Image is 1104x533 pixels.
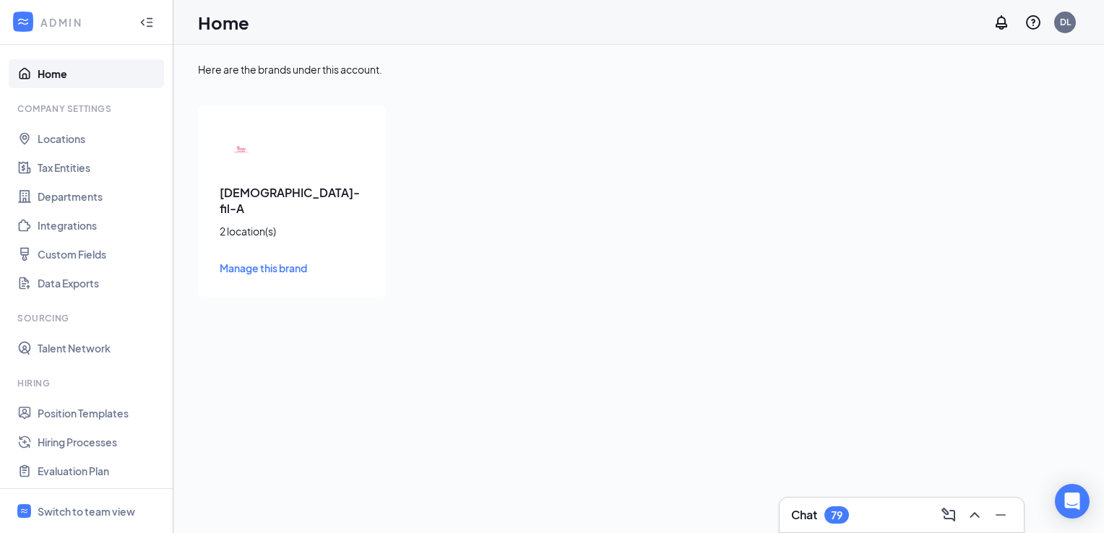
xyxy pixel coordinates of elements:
[831,509,842,521] div: 79
[38,485,161,514] a: Reapplications
[198,62,1079,77] div: Here are the brands under this account.
[993,14,1010,31] svg: Notifications
[1025,14,1042,31] svg: QuestionInfo
[989,503,1012,526] button: Minimize
[38,269,161,298] a: Data Exports
[220,224,364,238] div: 2 location(s)
[38,211,161,240] a: Integrations
[963,503,986,526] button: ChevronUp
[38,504,135,519] div: Switch to team view
[38,59,161,88] a: Home
[38,399,161,428] a: Position Templates
[38,334,161,363] a: Talent Network
[940,506,957,524] svg: ComposeMessage
[38,124,161,153] a: Locations
[937,503,960,526] button: ComposeMessage
[17,377,158,389] div: Hiring
[38,456,161,485] a: Evaluation Plan
[220,185,364,217] h3: [DEMOGRAPHIC_DATA]-fil-A
[40,15,126,30] div: ADMIN
[20,506,29,516] svg: WorkstreamLogo
[17,103,158,115] div: Company Settings
[992,506,1009,524] svg: Minimize
[198,10,249,35] h1: Home
[38,240,161,269] a: Custom Fields
[791,507,817,523] h3: Chat
[38,428,161,456] a: Hiring Processes
[38,153,161,182] a: Tax Entities
[966,506,983,524] svg: ChevronUp
[38,182,161,211] a: Departments
[17,312,158,324] div: Sourcing
[220,261,307,274] span: Manage this brand
[16,14,30,29] svg: WorkstreamLogo
[220,260,364,276] a: Manage this brand
[1055,484,1090,519] div: Open Intercom Messenger
[139,15,154,30] svg: Collapse
[1060,16,1071,28] div: DL
[220,127,263,170] img: Chick-fil-A logo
